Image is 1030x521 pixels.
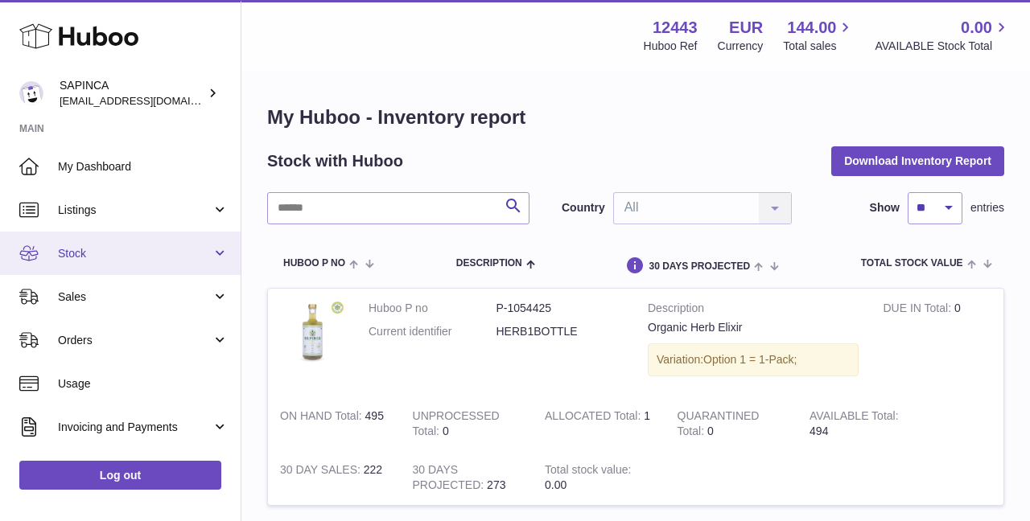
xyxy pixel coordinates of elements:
[831,146,1004,175] button: Download Inventory Report
[875,39,1011,54] span: AVAILABLE Stock Total
[267,150,403,172] h2: Stock with Huboo
[58,333,212,348] span: Orders
[58,159,229,174] span: My Dashboard
[678,409,760,441] strong: QUARANTINED Total
[961,17,992,39] span: 0.00
[707,425,714,437] span: 0
[703,353,797,366] span: Option 1 = 1-Pack;
[870,200,900,215] label: Show
[280,409,365,426] strong: ON HAND Total
[283,258,345,269] span: Huboo P no
[19,81,43,105] img: info@sapinca.com
[648,343,859,376] div: Variation:
[729,17,763,39] strong: EUR
[644,39,698,54] div: Huboo Ref
[545,409,644,426] strong: ALLOCATED Total
[545,478,566,491] span: 0.00
[58,420,212,435] span: Invoicing and Payments
[280,301,344,365] img: product image
[562,200,605,215] label: Country
[456,258,522,269] span: Description
[401,450,534,505] td: 273
[268,396,401,451] td: 495
[653,17,698,39] strong: 12443
[875,17,1011,54] a: 0.00 AVAILABLE Stock Total
[60,78,204,109] div: SAPINCA
[369,324,496,339] dt: Current identifier
[413,463,488,495] strong: 30 DAYS PROJECTED
[60,94,237,107] span: [EMAIL_ADDRESS][DOMAIN_NAME]
[648,320,859,335] div: Organic Herb Elixir
[496,324,624,339] dd: HERB1BOTTLE
[280,463,364,480] strong: 30 DAY SALES
[718,39,764,54] div: Currency
[810,409,899,426] strong: AVAILABLE Total
[58,246,212,261] span: Stock
[861,258,963,269] span: Total stock value
[545,463,631,480] strong: Total stock value
[268,450,401,505] td: 222
[58,289,212,305] span: Sales
[871,289,1003,396] td: 0
[533,396,665,451] td: 1
[58,376,229,392] span: Usage
[783,17,855,54] a: 144.00 Total sales
[649,261,750,272] span: 30 DAYS PROJECTED
[648,301,859,320] strong: Description
[58,203,212,218] span: Listings
[401,396,534,451] td: 0
[883,302,954,318] strong: DUE IN Total
[783,39,855,54] span: Total sales
[19,461,221,490] a: Log out
[413,409,500,441] strong: UNPROCESSED Total
[970,200,1004,215] span: entries
[267,105,1004,130] h1: My Huboo - Inventory report
[787,17,836,39] span: 144.00
[797,396,930,451] td: 494
[496,301,624,316] dd: P-1054425
[369,301,496,316] dt: Huboo P no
